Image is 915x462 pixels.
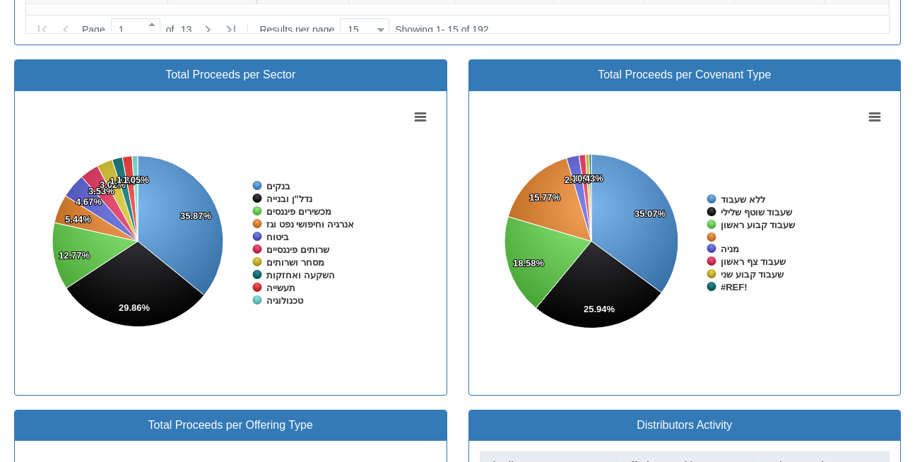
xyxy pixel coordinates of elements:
tspan: אנרגיה וחיפושי נפט וגז [266,219,354,230]
tspan: מכשירים פיננסים [266,206,331,217]
tspan: שעבוד קבוע שני [721,269,784,280]
div: Distributors Activity [480,417,890,434]
tspan: 0.43% [577,173,603,184]
tspan: מניה [721,244,739,254]
div: 15 [342,23,359,37]
div: Total Proceeds per Sector [25,67,436,83]
tspan: ביטוח [266,232,289,242]
tspan: טכנולוגיה [266,295,304,306]
span: Page [82,23,105,37]
tspan: 35.07% [634,208,666,219]
tspan: 12.77% [59,250,90,261]
tspan: 1.20% [572,173,598,184]
tspan: 3.02% [100,179,126,190]
tspan: 2.35% [565,174,591,185]
div: Total Proceeds per Covenant Type [480,67,890,83]
tspan: השקעה ואחזקות [266,270,335,280]
span: 13 [174,23,191,37]
tspan: 29.86% [119,302,150,313]
tspan: מסחר ושרותים [266,257,324,268]
tspan: שעבוד צף ראשון [721,256,786,267]
tspan: 3.53% [88,186,114,196]
tspan: שעבוד שוטף שלילי [721,207,793,218]
tspan: שרותים פיננסיים [266,244,330,255]
tspan: ללא שעבוד [721,194,765,205]
div: of [29,17,395,42]
tspan: 25.94% [584,304,615,314]
tspan: נדל"ן ובנייה [266,194,312,204]
div: Showing 1 - 15 of 192 [395,17,488,42]
tspan: 1.05% [123,174,149,185]
tspan: 35.87% [180,211,212,221]
tspan: בנקים [266,181,290,191]
div: Total Proceeds per Offering Type [25,417,436,434]
tspan: 18.58% [513,258,545,268]
tspan: #REF! [721,282,748,292]
span: Results per page [259,23,334,37]
tspan: 15.77% [529,192,561,203]
tspan: 0.66% [575,173,601,184]
tspan: 1.94% [110,176,136,186]
tspan: 4.67% [76,196,102,207]
tspan: 5.44% [65,214,91,225]
tspan: תעשייה [266,283,295,293]
tspan: 1.84% [117,174,143,185]
tspan: שעבוד קבוע ראשון [721,220,796,230]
